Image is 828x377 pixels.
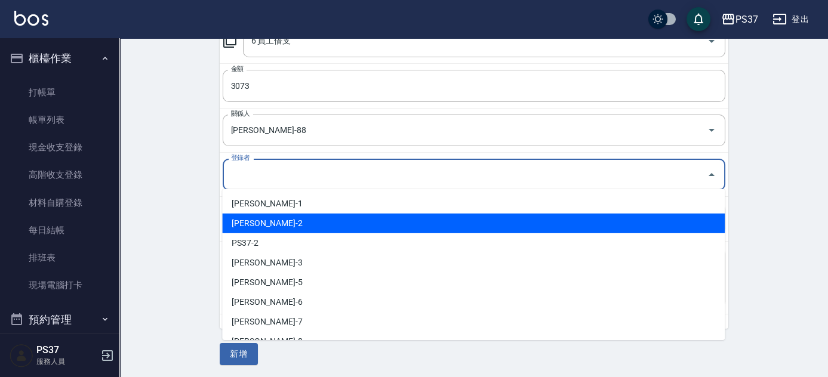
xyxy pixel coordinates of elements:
[231,64,244,73] label: 金額
[5,217,115,244] a: 每日結帳
[5,271,115,299] a: 現場電腦打卡
[14,11,48,26] img: Logo
[222,194,725,214] li: [PERSON_NAME]-1
[716,7,763,32] button: PS37
[702,32,721,51] button: Open
[735,12,758,27] div: PS37
[5,106,115,134] a: 帳單列表
[5,134,115,161] a: 現金收支登錄
[231,153,250,162] label: 登錄者
[5,43,115,74] button: 櫃檯作業
[222,214,725,233] li: [PERSON_NAME]-2
[231,109,250,118] label: 關係人
[687,7,710,31] button: save
[222,332,725,351] li: [PERSON_NAME]-8
[222,292,725,312] li: [PERSON_NAME]-6
[5,304,115,335] button: 預約管理
[222,233,725,253] li: PS37-2
[702,165,721,184] button: Close
[36,344,97,356] h5: PS37
[5,79,115,106] a: 打帳單
[222,312,725,332] li: [PERSON_NAME]-7
[5,161,115,188] a: 高階收支登錄
[702,120,721,140] button: Open
[5,244,115,271] a: 排班表
[10,344,33,367] img: Person
[768,8,814,30] button: 登出
[220,343,258,365] button: 新增
[36,356,97,367] p: 服務人員
[222,273,725,292] li: [PERSON_NAME]-5
[222,253,725,273] li: [PERSON_NAME]-3
[5,189,115,217] a: 材料自購登錄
